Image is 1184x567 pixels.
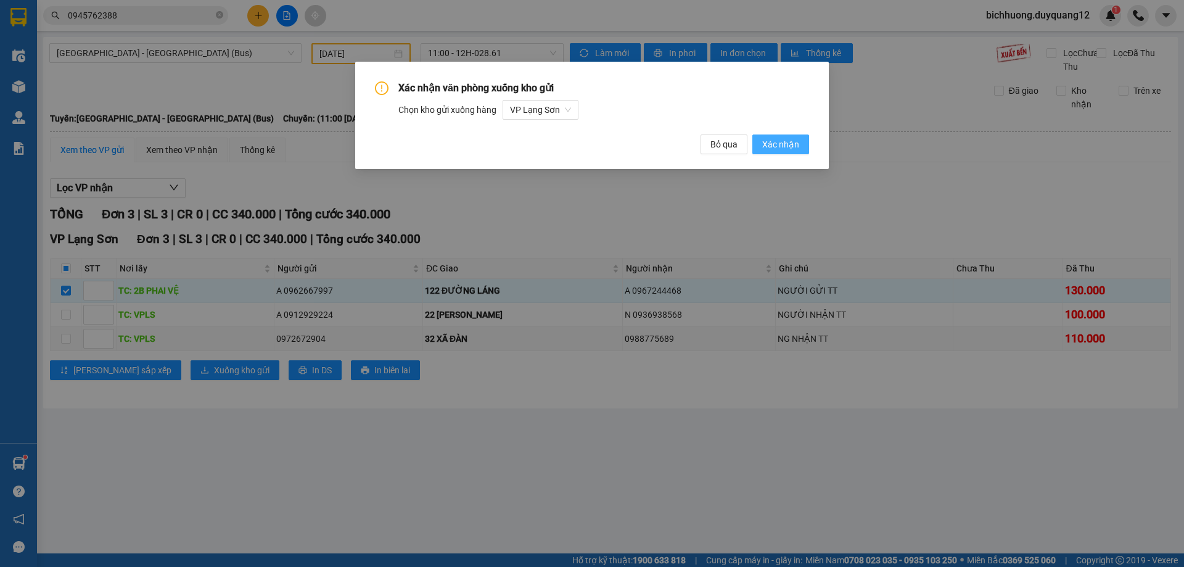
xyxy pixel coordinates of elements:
span: VP Lạng Sơn [510,101,571,119]
button: Bỏ qua [701,135,747,154]
button: Xác nhận [752,135,809,154]
span: Xác nhận văn phòng xuống kho gửi [398,82,554,94]
span: exclamation-circle [375,81,388,95]
span: Bỏ qua [710,138,738,151]
span: Xác nhận [762,138,799,151]
div: Chọn kho gửi xuống hàng [398,100,809,120]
